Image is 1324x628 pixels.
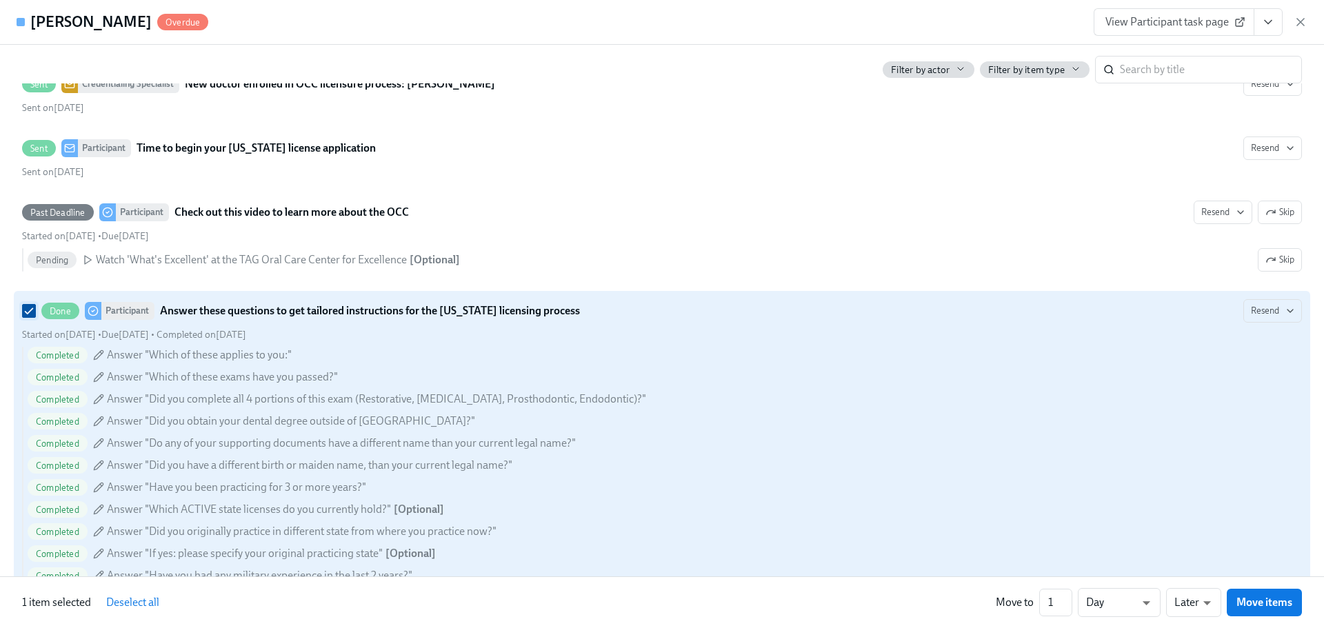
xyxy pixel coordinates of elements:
div: • [22,230,149,243]
strong: New doctor enrolled in OCC licensure process: [PERSON_NAME] [185,76,495,92]
strong: Answer these questions to get tailored instructions for the [US_STATE] licensing process [160,303,580,319]
button: Filter by item type [980,61,1090,78]
div: Participant [78,139,131,157]
span: Thursday, February 20th 2025, 2:51 pm [22,102,84,114]
strong: Check out this video to learn more about the OCC [174,204,409,221]
div: • • [22,328,246,341]
span: Done [41,306,79,316]
span: Completed [28,372,88,383]
div: Day [1078,588,1161,617]
span: Thursday, February 20th 2025, 4:19 pm [157,329,246,341]
span: Skip [1265,253,1294,267]
span: Filter by actor [891,63,950,77]
button: SentCredentialing SpecialistNew doctor enrolled in OCC licensure process: [PERSON_NAME]Sent on[DATE] [1243,72,1302,96]
button: DoneParticipantAnswer these questions to get tailored instructions for the [US_STATE] licensing p... [1243,299,1302,323]
span: Thursday, February 20th 2025, 2:51 pm [22,230,96,242]
span: Answer "Did you complete all 4 portions of this exam (Restorative, [MEDICAL_DATA], Prosthodontic,... [107,392,646,407]
span: Answer "Have you been practicing for 3 or more years?" [107,480,366,495]
h4: [PERSON_NAME] [30,12,152,32]
span: Filter by item type [988,63,1065,77]
span: Overdue [157,17,208,28]
span: Thursday, February 20th 2025, 2:51 pm [22,166,84,178]
span: Resend [1251,141,1294,155]
button: SentParticipantTime to begin your [US_STATE] license applicationSent on[DATE] [1243,136,1302,160]
input: Search by title [1120,56,1302,83]
span: Thursday, February 20th 2025, 2:51 pm [22,329,96,341]
span: Answer "Have you had any military experience in the last 2 years?" [107,568,412,583]
span: Completed [28,438,88,449]
span: Answer "Which ACTIVE state licenses do you currently hold?" [107,502,391,517]
span: Watch 'What's Excellent' at the TAG Oral Care Center for Excellence [96,252,407,267]
span: Completed [28,350,88,361]
a: View Participant task page [1094,8,1254,36]
span: Skip [1265,205,1294,219]
button: Past DeadlineParticipantCheck out this video to learn more about the OCCResendStarted on[DATE] •D... [1258,201,1302,224]
span: Completed [28,527,88,537]
span: Answer "Did you have a different birth or maiden name, than your current legal name?" [107,458,512,473]
div: Participant [116,203,169,221]
span: Answer "Which of these applies to you:" [107,347,292,363]
span: Resend [1201,205,1245,219]
span: Answer "If yes: please specify your original practicing state" [107,546,383,561]
span: Answer "Do any of your supporting documents have a different name than your current legal name?" [107,436,576,451]
span: Sunday, March 2nd 2025, 1:00 pm [101,230,149,242]
div: Move to [996,595,1034,610]
div: Later [1166,588,1221,617]
span: Completed [28,571,88,581]
span: Deselect all [106,596,159,609]
button: View task page [1254,8,1283,36]
span: Completed [28,549,88,559]
span: Pending [28,255,77,265]
div: Credentialing Specialist [78,75,179,93]
div: [ Optional ] [394,502,444,517]
div: [ Optional ] [410,252,460,267]
button: Move items [1227,589,1302,616]
span: Answer "Which of these exams have you passed?" [107,369,338,385]
span: Answer "Did you originally practice in different state from where you practice now?" [107,524,496,539]
button: Past DeadlineParticipantCheck out this video to learn more about the OCCSkipStarted on[DATE] •Due... [1194,201,1252,224]
span: Completed [28,394,88,405]
span: Completed [28,483,88,493]
div: Participant [101,302,154,320]
span: Move items [1236,596,1292,609]
span: Answer "Did you obtain your dental degree outside of [GEOGRAPHIC_DATA]?" [107,414,475,429]
span: Resend [1251,77,1294,91]
span: Sent [22,79,56,90]
span: Completed [28,505,88,515]
div: [ Optional ] [385,546,436,561]
strong: Time to begin your [US_STATE] license application [137,140,376,156]
span: Completed [28,416,88,427]
span: Completed [28,460,88,471]
span: View Participant task page [1105,15,1243,29]
button: Past DeadlineParticipantCheck out this video to learn more about the OCCResendSkipStarted on[DATE... [1258,248,1302,272]
span: Past Deadline [22,207,94,218]
span: Resend [1251,304,1294,318]
p: 1 item selected [22,595,91,610]
span: Due [DATE] [101,329,149,341]
button: Deselect all [97,589,169,616]
button: Filter by actor [883,61,974,78]
span: Sent [22,143,56,154]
